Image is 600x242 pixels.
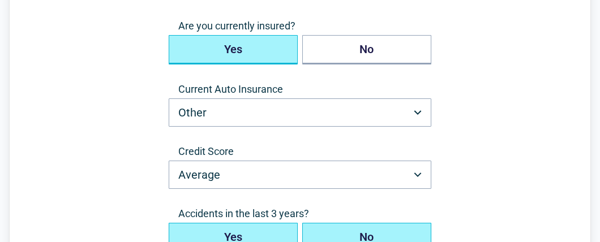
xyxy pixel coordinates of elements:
[169,19,431,33] span: Are you currently insured?
[302,35,431,64] button: No
[169,83,431,96] label: Current Auto Insurance
[169,145,431,158] label: Credit Score
[169,207,431,221] span: Accidents in the last 3 years?
[169,35,298,64] button: Yes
